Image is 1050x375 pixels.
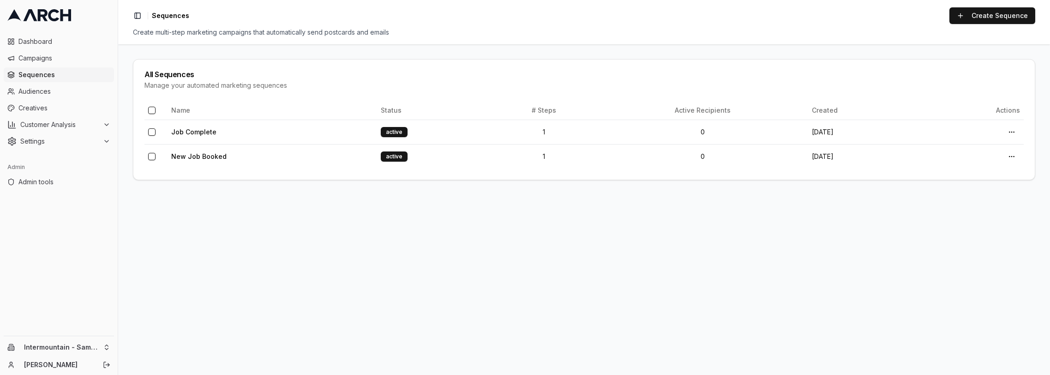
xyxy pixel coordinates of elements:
div: Create multi-step marketing campaigns that automatically send postcards and emails [133,28,1035,37]
td: [DATE] [808,144,919,169]
div: active [381,127,408,137]
span: Creatives [18,103,110,113]
div: All Sequences [144,71,1024,78]
span: Customer Analysis [20,120,99,129]
th: Name [168,101,377,120]
a: Creatives [4,101,114,115]
button: Customer Analysis [4,117,114,132]
div: Admin [4,160,114,175]
td: 0 [597,120,808,144]
span: Settings [20,137,99,146]
span: Sequences [18,70,110,79]
th: # Steps [491,101,597,120]
a: Sequences [4,67,114,82]
button: Settings [4,134,114,149]
a: New Job Booked [171,152,227,160]
td: [DATE] [808,120,919,144]
td: 1 [491,120,597,144]
th: Status [377,101,491,120]
a: Admin tools [4,175,114,189]
td: 1 [491,144,597,169]
a: Create Sequence [949,7,1035,24]
a: Audiences [4,84,114,99]
span: Admin tools [18,177,110,187]
th: Created [808,101,919,120]
a: Campaigns [4,51,114,66]
th: Active Recipients [597,101,808,120]
div: Manage your automated marketing sequences [144,81,1024,90]
th: Actions [919,101,1024,120]
a: Dashboard [4,34,114,49]
nav: breadcrumb [152,11,189,20]
span: Dashboard [18,37,110,46]
a: [PERSON_NAME] [24,360,93,369]
span: Sequences [152,11,189,20]
button: Log out [100,358,113,371]
span: Campaigns [18,54,110,63]
a: Job Complete [171,128,216,136]
span: Audiences [18,87,110,96]
span: Intermountain - Same Day [24,343,99,351]
button: Intermountain - Same Day [4,340,114,355]
div: active [381,151,408,162]
td: 0 [597,144,808,169]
